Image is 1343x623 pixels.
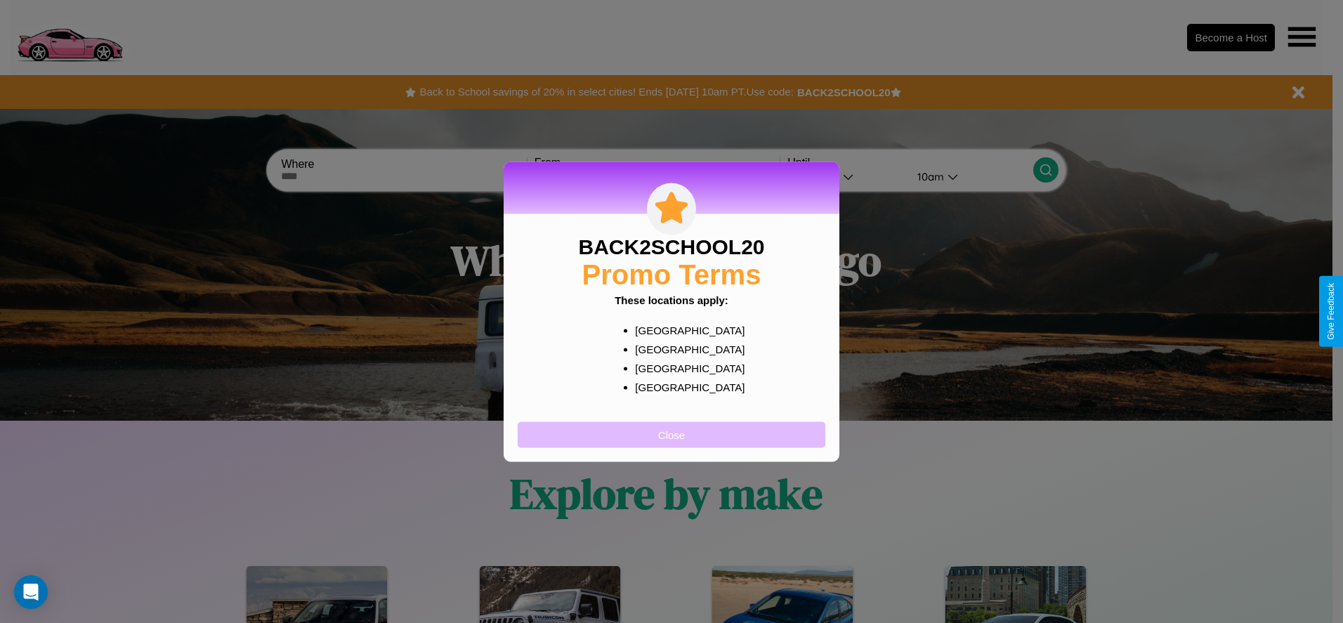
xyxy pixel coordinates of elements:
[635,320,735,339] p: [GEOGRAPHIC_DATA]
[615,294,728,306] b: These locations apply:
[635,358,735,377] p: [GEOGRAPHIC_DATA]
[582,258,761,290] h2: Promo Terms
[578,235,764,258] h3: BACK2SCHOOL20
[635,377,735,396] p: [GEOGRAPHIC_DATA]
[635,339,735,358] p: [GEOGRAPHIC_DATA]
[518,421,825,447] button: Close
[14,575,48,609] div: Open Intercom Messenger
[1326,283,1336,340] div: Give Feedback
